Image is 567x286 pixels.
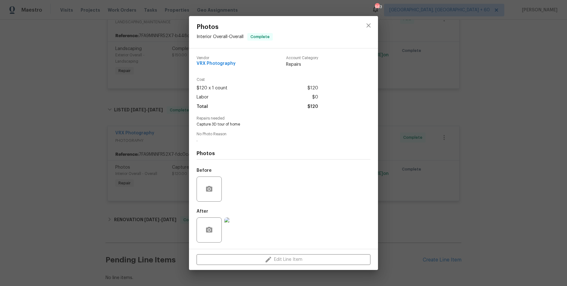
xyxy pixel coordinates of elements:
span: $120 [307,84,318,93]
span: $120 x 1 count [197,84,227,93]
h5: Before [197,168,212,173]
span: No Photo Reason [197,132,370,136]
span: VRX Photography [197,61,236,66]
span: Capture 3D tour of home [197,122,353,127]
span: Labor [197,93,209,102]
span: Complete [248,34,272,40]
span: . [197,137,353,143]
h5: After [197,209,208,214]
span: Photos [197,24,273,31]
span: Total [197,102,208,111]
span: Interior Overall - Overall [197,35,243,39]
span: $0 [312,93,318,102]
span: Repairs [286,61,318,68]
span: Cost [197,78,318,82]
div: 663 [375,4,379,10]
span: Repairs needed [197,116,370,121]
span: Vendor [197,56,236,60]
span: Account Category [286,56,318,60]
button: close [361,18,376,33]
span: $120 [307,102,318,111]
h4: Photos [197,150,370,157]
